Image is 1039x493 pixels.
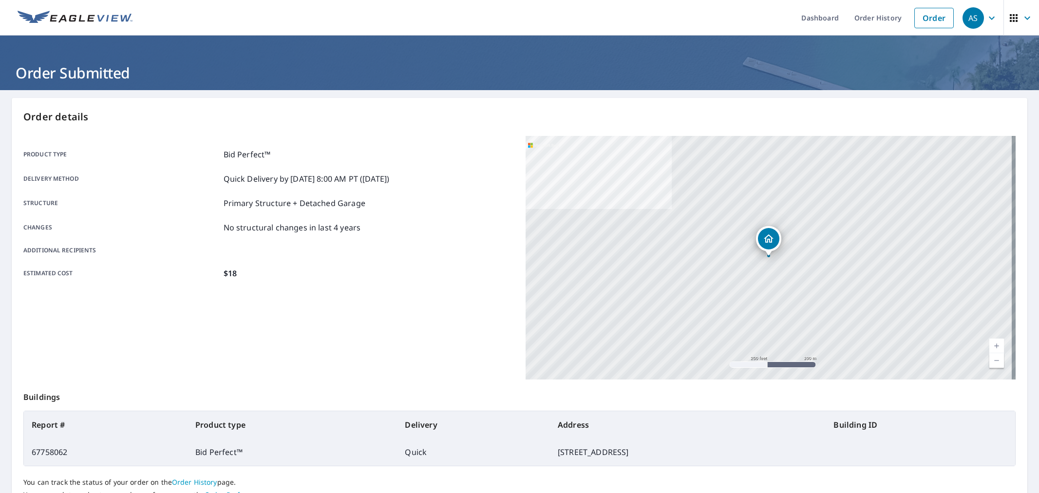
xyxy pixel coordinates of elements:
p: Quick Delivery by [DATE] 8:00 AM PT ([DATE]) [224,173,390,185]
p: Product type [23,149,220,160]
th: Address [550,411,826,438]
th: Product type [188,411,397,438]
p: Changes [23,222,220,233]
td: Quick [397,438,550,466]
td: Bid Perfect™ [188,438,397,466]
th: Delivery [397,411,550,438]
p: Additional recipients [23,246,220,255]
p: Primary Structure + Detached Garage [224,197,365,209]
img: EV Logo [18,11,132,25]
a: Order History [172,477,217,487]
p: No structural changes in last 4 years [224,222,361,233]
p: Estimated cost [23,267,220,279]
div: AS [963,7,984,29]
td: 67758062 [24,438,188,466]
a: Current Level 17, Zoom In [989,339,1004,353]
h1: Order Submitted [12,63,1027,83]
p: Buildings [23,379,1016,411]
a: Order [914,8,954,28]
td: [STREET_ADDRESS] [550,438,826,466]
p: Structure [23,197,220,209]
p: Delivery method [23,173,220,185]
p: You can track the status of your order on the page. [23,478,1016,487]
p: Bid Perfect™ [224,149,271,160]
th: Report # [24,411,188,438]
p: $18 [224,267,237,279]
th: Building ID [826,411,1015,438]
p: Order details [23,110,1016,124]
a: Current Level 17, Zoom Out [989,353,1004,368]
div: Dropped pin, building 1, Residential property, 36 H St Charleston, SC 29403 [756,226,781,256]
